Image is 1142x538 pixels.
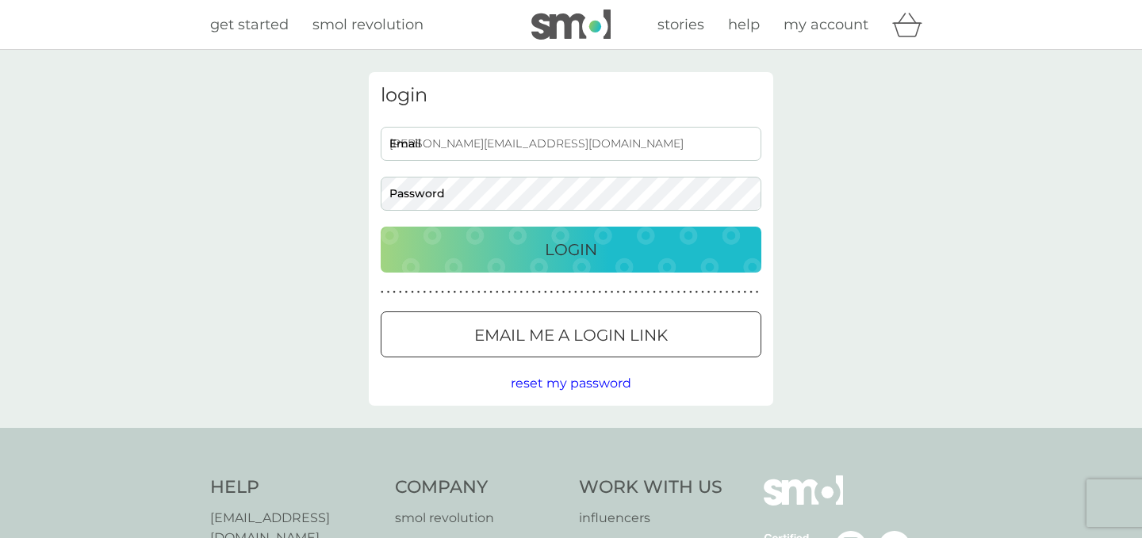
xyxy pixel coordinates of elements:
[647,288,650,296] p: ●
[417,288,420,296] p: ●
[568,288,571,296] p: ●
[210,16,289,33] span: get started
[641,288,644,296] p: ●
[562,288,565,296] p: ●
[665,288,668,296] p: ●
[701,288,704,296] p: ●
[312,13,423,36] a: smol revolution
[657,16,704,33] span: stories
[447,288,450,296] p: ●
[531,10,611,40] img: smol
[454,288,457,296] p: ●
[395,475,564,500] h4: Company
[496,288,499,296] p: ●
[484,288,487,296] p: ●
[489,288,492,296] p: ●
[441,288,444,296] p: ●
[395,508,564,528] a: smol revolution
[611,288,614,296] p: ●
[435,288,439,296] p: ●
[459,288,462,296] p: ●
[399,288,402,296] p: ●
[381,227,761,273] button: Login
[634,288,638,296] p: ●
[429,288,432,296] p: ●
[653,288,656,296] p: ●
[581,288,584,296] p: ●
[579,508,722,528] a: influencers
[508,288,511,296] p: ●
[550,288,554,296] p: ●
[538,288,541,296] p: ●
[519,288,523,296] p: ●
[381,288,384,296] p: ●
[713,288,716,296] p: ●
[599,288,602,296] p: ●
[586,288,589,296] p: ●
[689,288,692,296] p: ●
[659,288,662,296] p: ●
[592,288,596,296] p: ●
[892,9,932,40] div: basket
[728,13,760,36] a: help
[393,288,396,296] p: ●
[623,288,626,296] p: ●
[381,84,761,107] h3: login
[381,311,761,357] button: Email me a login link
[677,288,680,296] p: ●
[719,288,722,296] p: ●
[511,373,631,394] button: reset my password
[526,288,529,296] p: ●
[728,16,760,33] span: help
[756,288,759,296] p: ●
[474,322,668,348] p: Email me a login link
[511,376,631,391] span: reset my password
[545,237,597,262] p: Login
[683,288,686,296] p: ●
[423,288,426,296] p: ●
[210,475,379,500] h4: Help
[210,13,289,36] a: get started
[749,288,753,296] p: ●
[544,288,547,296] p: ●
[784,16,868,33] span: my account
[726,288,729,296] p: ●
[604,288,607,296] p: ●
[707,288,711,296] p: ●
[731,288,734,296] p: ●
[471,288,474,296] p: ●
[514,288,517,296] p: ●
[574,288,577,296] p: ●
[579,475,722,500] h4: Work With Us
[744,288,747,296] p: ●
[616,288,619,296] p: ●
[657,13,704,36] a: stories
[405,288,408,296] p: ●
[738,288,741,296] p: ●
[784,13,868,36] a: my account
[671,288,674,296] p: ●
[477,288,481,296] p: ●
[629,288,632,296] p: ●
[387,288,390,296] p: ●
[696,288,699,296] p: ●
[764,475,843,529] img: smol
[466,288,469,296] p: ●
[532,288,535,296] p: ●
[502,288,505,296] p: ●
[411,288,414,296] p: ●
[556,288,559,296] p: ●
[312,16,423,33] span: smol revolution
